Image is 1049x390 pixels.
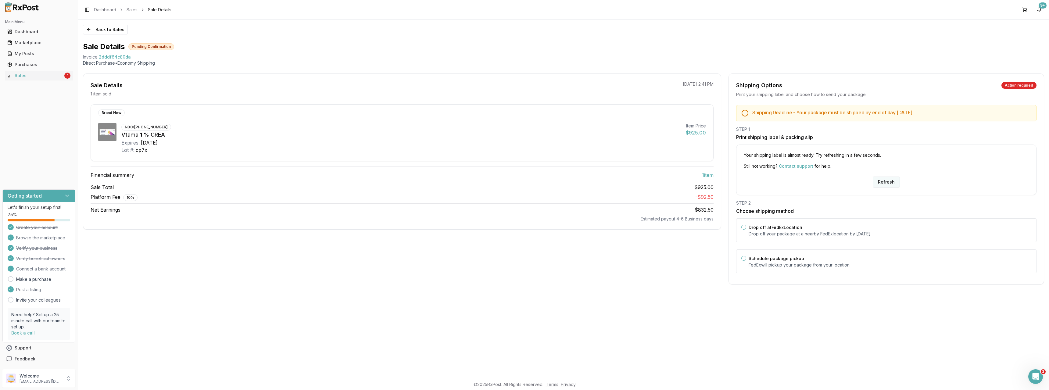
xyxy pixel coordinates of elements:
button: 9+ [1034,5,1044,15]
div: 10 % [123,194,138,201]
div: Print your shipping label and choose how to send your package [736,91,1036,98]
h3: Print shipping label & packing slip [736,134,1036,141]
p: Direct Purchase • Economy Shipping [83,60,1044,66]
div: Action required [1001,82,1036,89]
span: - $92.50 [695,194,714,200]
div: $925.00 [686,129,706,136]
div: Marketplace [7,40,70,46]
span: Sale Total [91,184,114,191]
span: Verify beneficial owners [16,256,65,262]
button: Feedback [2,353,75,364]
div: Purchases [7,62,70,68]
h1: Sale Details [83,42,125,52]
div: Pending Confirmation [128,43,174,50]
p: [EMAIL_ADDRESS][DOMAIN_NAME] [20,379,62,384]
h3: Choose shipping method [736,207,1036,215]
h5: Shipping Deadline - Your package must be shipped by end of day [DATE] . [752,110,1031,115]
button: Purchases [2,60,75,70]
a: My Posts [5,48,73,59]
div: Invoice [83,54,98,60]
a: Privacy [561,382,576,387]
span: 1 item [702,171,714,179]
span: 2 [1041,369,1046,374]
a: Dashboard [94,7,116,13]
p: Drop off your package at a nearby FedEx location by [DATE] . [749,231,1031,237]
button: Support [2,342,75,353]
div: cp7x [136,146,147,154]
button: Back to Sales [83,25,128,34]
h2: Main Menu [5,20,73,24]
a: Marketplace [5,37,73,48]
p: Your shipping label is almost ready! Try refreshing in a few seconds. [744,152,1029,158]
button: Refresh [873,177,900,188]
p: Welcome [20,373,62,379]
span: Feedback [15,356,35,362]
div: STEP 1 [736,126,1036,132]
div: Brand New [98,109,125,116]
div: Estimated payout 4-6 Business days [91,216,714,222]
div: Sales [7,73,63,79]
div: My Posts [7,51,70,57]
div: Lot #: [121,146,134,154]
span: Sale Details [148,7,171,13]
p: FedEx will pickup your package from your location. [749,262,1031,268]
button: Sales1 [2,71,75,81]
span: 75 % [8,212,17,218]
span: Net Earnings [91,206,120,213]
div: 9+ [1039,2,1047,9]
h3: Getting started [8,192,42,199]
div: Vtama 1 % CREA [121,131,681,139]
img: RxPost Logo [2,2,41,12]
a: Purchases [5,59,73,70]
nav: breadcrumb [94,7,171,13]
a: Dashboard [5,26,73,37]
span: Connect a bank account [16,266,66,272]
span: Post a listing [16,287,41,293]
a: Book a call [11,330,35,335]
img: User avatar [6,374,16,383]
p: 1 item sold [91,91,111,97]
div: Item Price [686,123,706,129]
span: Create your account [16,224,58,231]
div: 1 [64,73,70,79]
span: 2dddf64c80da [99,54,131,60]
p: [DATE] 2:41 PM [683,81,714,87]
img: Vtama 1 % CREA [98,123,116,141]
div: NDC: [PHONE_NUMBER] [121,124,171,131]
span: Browse the marketplace [16,235,65,241]
div: STEP 2 [736,200,1036,206]
label: Schedule package pickup [749,256,804,261]
span: $832.50 [695,207,714,213]
p: Let's finish your setup first! [8,204,70,210]
span: $925.00 [694,184,714,191]
span: Financial summary [91,171,134,179]
a: Sales1 [5,70,73,81]
span: Verify your business [16,245,57,251]
iframe: Intercom live chat [1028,369,1043,384]
div: [DATE] [141,139,158,146]
div: Dashboard [7,29,70,35]
div: Sale Details [91,81,123,90]
p: Need help? Set up a 25 minute call with our team to set up. [11,312,66,330]
p: Still not working? for help. [744,163,1029,169]
span: Platform Fee [91,193,138,201]
a: Terms [546,382,558,387]
button: Marketplace [2,38,75,48]
a: Sales [127,7,138,13]
a: Make a purchase [16,276,51,282]
button: Dashboard [2,27,75,37]
label: Drop off at FedEx Location [749,225,802,230]
button: My Posts [2,49,75,59]
div: Expires: [121,139,140,146]
a: Invite your colleagues [16,297,61,303]
div: Shipping Options [736,81,782,90]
